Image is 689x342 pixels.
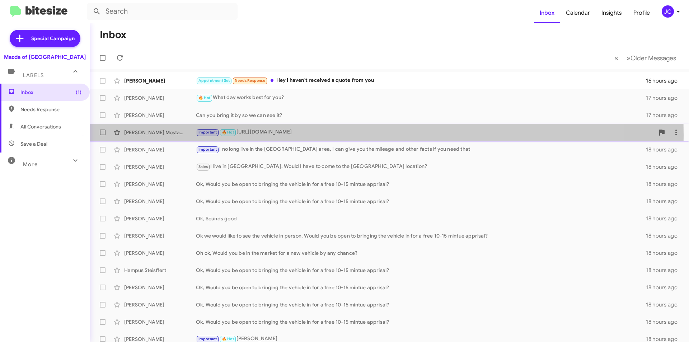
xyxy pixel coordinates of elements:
[124,215,196,222] div: [PERSON_NAME]
[124,94,196,102] div: [PERSON_NAME]
[196,163,646,171] div: I live in [GEOGRAPHIC_DATA]. Would I have to come to the [GEOGRAPHIC_DATA] location?
[124,198,196,205] div: [PERSON_NAME]
[631,54,676,62] span: Older Messages
[196,94,646,102] div: What day works best for you?
[196,267,646,274] div: Ok, Would you be open to bringing the vehicle in for a free 10-15 mintue apprisal?
[10,30,80,47] a: Special Campaign
[196,112,646,119] div: Can you bring it by so we can see it?
[646,163,683,170] div: 18 hours ago
[87,3,238,20] input: Search
[235,78,265,83] span: Needs Response
[646,249,683,257] div: 18 hours ago
[196,232,646,239] div: Ok we would like to see the vehicle in person, Would you be open to bringing the vehicle in for a...
[646,146,683,153] div: 18 hours ago
[196,181,646,188] div: Ok, Would you be open to bringing the vehicle in for a free 10-15 mintue apprisal?
[646,301,683,308] div: 18 hours ago
[198,164,208,169] span: Sales
[196,198,646,205] div: Ok, Would you be open to bringing the vehicle in for a free 10-15 mintue apprisal?
[124,301,196,308] div: [PERSON_NAME]
[76,89,81,96] span: (1)
[628,3,656,23] a: Profile
[196,318,646,325] div: Ok, Would you be open to bringing the vehicle in for a free 10-15 mintue apprisal?
[196,284,646,291] div: Ok, Would you be open to bringing the vehicle in for a free 10-15 mintue apprisal?
[627,53,631,62] span: »
[124,249,196,257] div: [PERSON_NAME]
[198,78,230,83] span: Appointment Set
[124,318,196,325] div: [PERSON_NAME]
[20,140,47,147] span: Save a Deal
[656,5,681,18] button: JC
[196,128,655,136] div: [URL][DOMAIN_NAME]
[646,267,683,274] div: 18 hours ago
[646,112,683,119] div: 17 hours ago
[100,29,126,41] h1: Inbox
[646,94,683,102] div: 17 hours ago
[662,5,674,18] div: JC
[560,3,596,23] a: Calendar
[124,77,196,84] div: [PERSON_NAME]
[614,53,618,62] span: «
[646,284,683,291] div: 18 hours ago
[646,232,683,239] div: 18 hours ago
[646,198,683,205] div: 18 hours ago
[20,123,61,130] span: All Conversations
[124,181,196,188] div: [PERSON_NAME]
[4,53,86,61] div: Mazda of [GEOGRAPHIC_DATA]
[610,51,623,65] button: Previous
[198,130,217,135] span: Important
[646,181,683,188] div: 18 hours ago
[534,3,560,23] a: Inbox
[23,161,38,168] span: More
[124,232,196,239] div: [PERSON_NAME]
[646,77,683,84] div: 16 hours ago
[20,89,81,96] span: Inbox
[198,147,217,152] span: Important
[646,215,683,222] div: 18 hours ago
[198,95,211,100] span: 🔥 Hot
[31,35,75,42] span: Special Campaign
[124,146,196,153] div: [PERSON_NAME]
[124,267,196,274] div: Hampus Steisffert
[124,112,196,119] div: [PERSON_NAME]
[622,51,680,65] button: Next
[196,249,646,257] div: Oh ok, Would you be in the market for a new vehicle by any chance?
[610,51,680,65] nav: Page navigation example
[124,129,196,136] div: [PERSON_NAME] Mostacilla [PERSON_NAME]
[23,72,44,79] span: Labels
[196,76,646,85] div: Hey I haven't received a quote from you
[196,301,646,308] div: Ok, Would you be open to bringing the vehicle in for a free 10-15 mintue apprisal?
[196,145,646,154] div: I no long live in the [GEOGRAPHIC_DATA] area, I can give you the mileage and other facts if you n...
[222,130,234,135] span: 🔥 Hot
[646,318,683,325] div: 18 hours ago
[124,284,196,291] div: [PERSON_NAME]
[20,106,81,113] span: Needs Response
[198,337,217,341] span: Important
[124,163,196,170] div: [PERSON_NAME]
[196,215,646,222] div: Ok, Sounds good
[596,3,628,23] a: Insights
[222,337,234,341] span: 🔥 Hot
